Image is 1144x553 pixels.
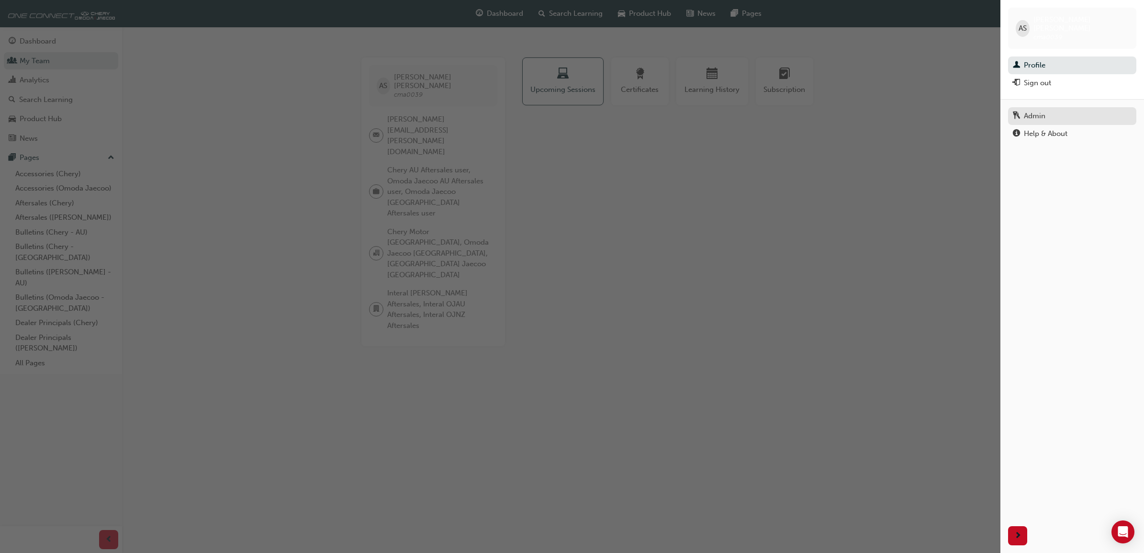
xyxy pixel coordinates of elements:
a: Profile [1008,56,1136,74]
span: AS [1019,23,1027,34]
div: Sign out [1024,78,1051,89]
span: [PERSON_NAME] [PERSON_NAME] [1033,15,1129,33]
a: Help & About [1008,125,1136,143]
span: info-icon [1013,130,1020,138]
span: man-icon [1013,61,1020,70]
div: Help & About [1024,128,1067,139]
span: next-icon [1014,530,1021,542]
span: keys-icon [1013,112,1020,121]
div: Open Intercom Messenger [1111,520,1134,543]
a: Admin [1008,107,1136,125]
button: Sign out [1008,74,1136,92]
span: exit-icon [1013,79,1020,88]
span: cma0039 [1033,33,1062,41]
div: Admin [1024,111,1045,122]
